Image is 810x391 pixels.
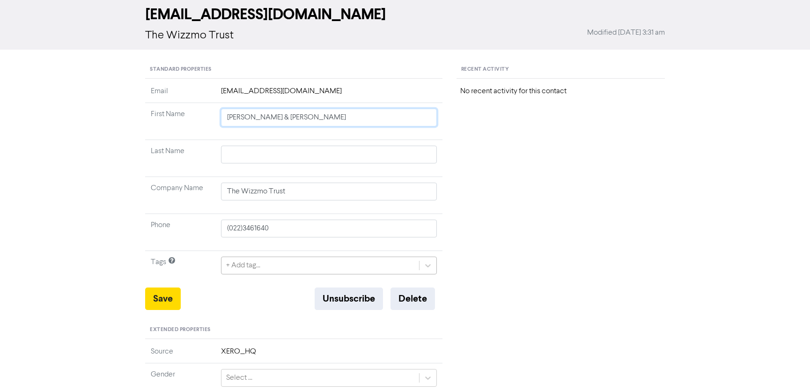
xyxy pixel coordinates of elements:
span: The Wizzmo Trust [145,30,234,41]
button: Delete [390,288,435,310]
div: Select ... [226,372,252,384]
div: + Add tag... [226,260,260,271]
td: [EMAIL_ADDRESS][DOMAIN_NAME] [215,86,442,103]
td: XERO_HQ [215,346,442,363]
button: Save [145,288,181,310]
span: Modified [DATE] 3:31 am [587,27,665,38]
h2: [EMAIL_ADDRESS][DOMAIN_NAME] [145,6,665,23]
td: Company Name [145,177,215,214]
div: No recent activity for this contact [460,86,661,97]
div: Recent Activity [457,61,665,79]
div: Extended Properties [145,321,442,339]
td: First Name [145,103,215,140]
td: Source [145,346,215,363]
td: Phone [145,214,215,251]
td: Tags [145,251,215,288]
td: Email [145,86,215,103]
td: Last Name [145,140,215,177]
iframe: Chat Widget [763,346,810,391]
div: Standard Properties [145,61,442,79]
button: Unsubscribe [315,288,383,310]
